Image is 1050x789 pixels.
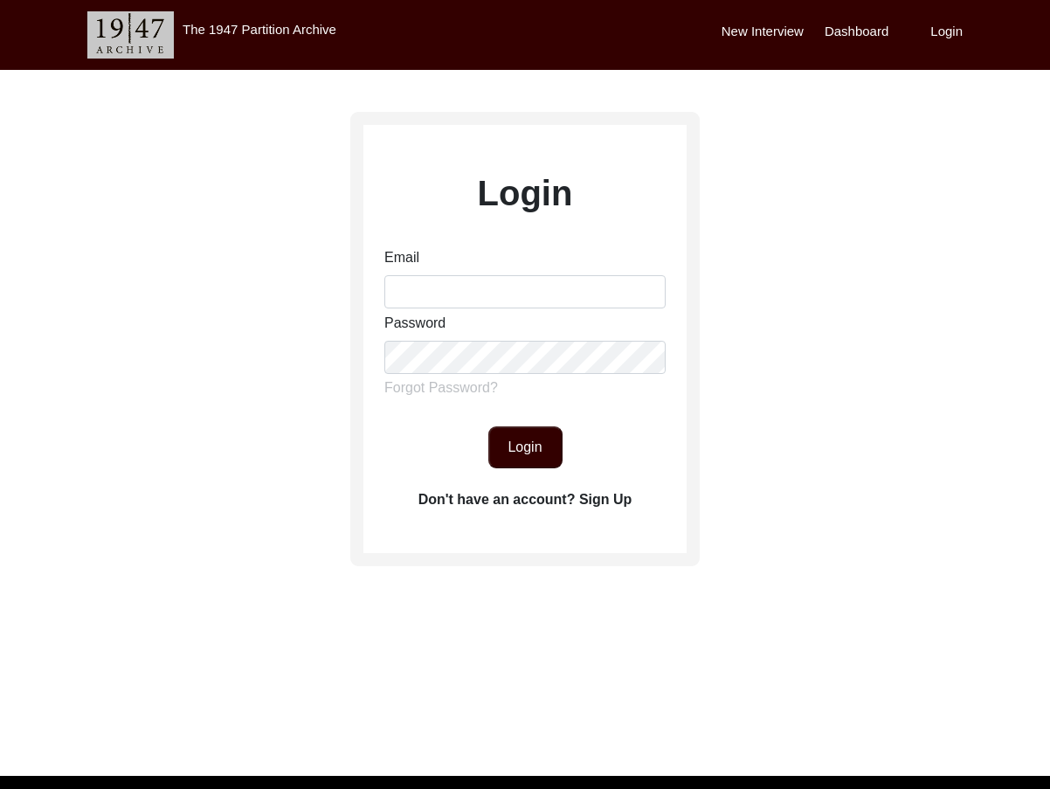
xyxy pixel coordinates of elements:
label: Login [930,22,963,42]
label: Login [478,167,573,219]
button: Login [488,426,563,468]
label: Email [384,247,419,268]
label: Don't have an account? Sign Up [418,489,632,510]
label: New Interview [722,22,804,42]
label: The 1947 Partition Archive [183,22,336,37]
label: Dashboard [825,22,888,42]
label: Forgot Password? [384,377,498,398]
label: Password [384,313,446,334]
img: header-logo.png [87,11,174,59]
